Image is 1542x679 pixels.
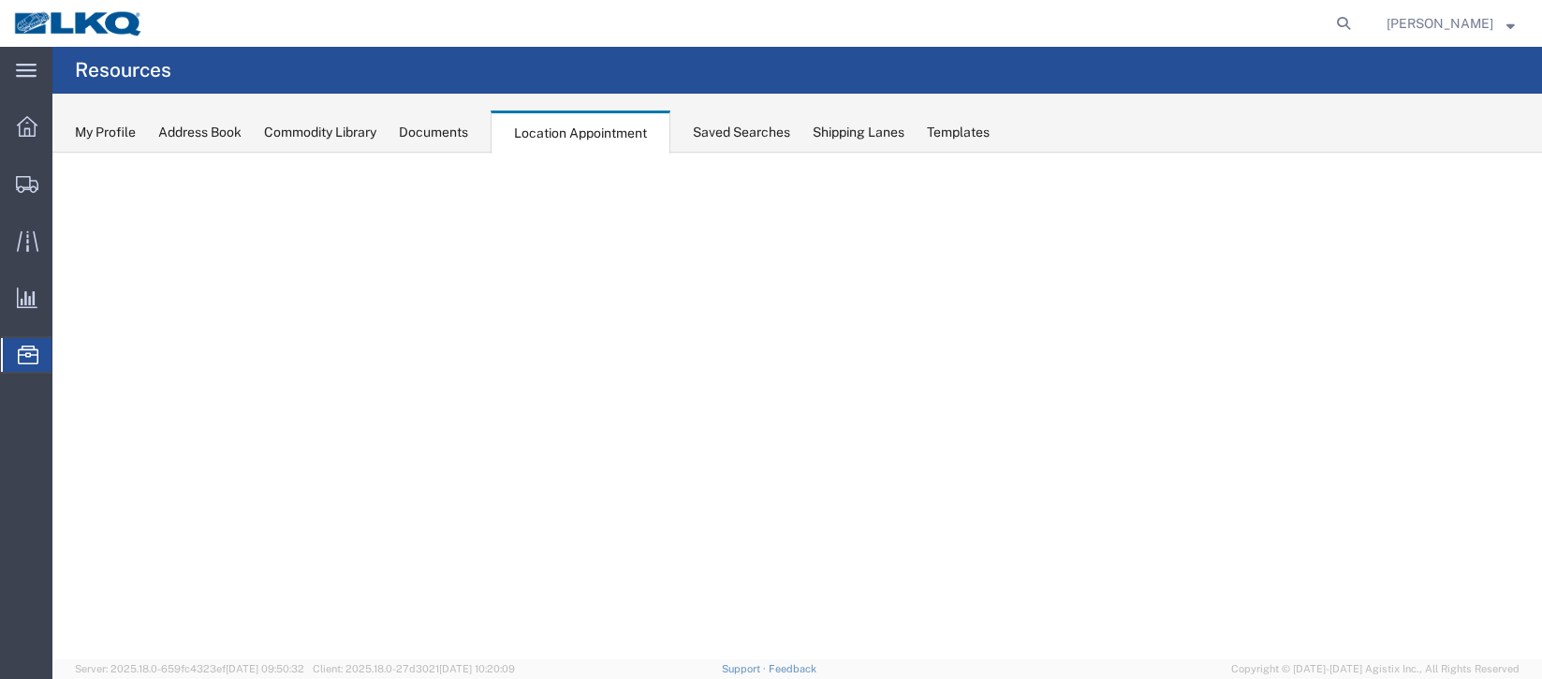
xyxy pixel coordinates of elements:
div: Saved Searches [693,123,790,142]
span: Copyright © [DATE]-[DATE] Agistix Inc., All Rights Reserved [1231,661,1520,677]
span: Client: 2025.18.0-27d3021 [313,663,515,674]
h4: Resources [75,47,171,94]
div: Templates [927,123,990,142]
div: Location Appointment [491,111,670,154]
iframe: FS Legacy Container [52,153,1542,659]
img: logo [13,9,144,37]
span: Server: 2025.18.0-659fc4323ef [75,663,304,674]
div: Address Book [158,123,242,142]
div: Commodity Library [264,123,376,142]
div: My Profile [75,123,136,142]
div: Shipping Lanes [813,123,904,142]
a: Feedback [769,663,816,674]
button: [PERSON_NAME] [1386,12,1516,35]
span: [DATE] 09:50:32 [226,663,304,674]
span: Christopher Sanchez [1387,13,1493,34]
span: [DATE] 10:20:09 [439,663,515,674]
div: Documents [399,123,468,142]
a: Support [722,663,769,674]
